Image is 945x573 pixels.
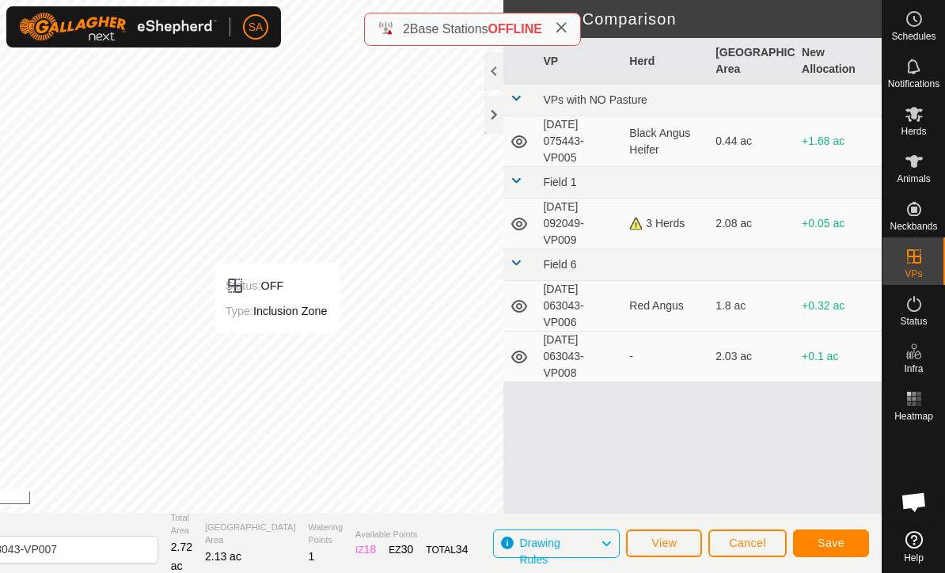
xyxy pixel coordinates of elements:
div: TOTAL [426,541,468,558]
span: Watering Points [309,521,343,547]
span: Field 6 [543,258,576,271]
span: 1 [309,550,315,563]
td: [DATE] 063043-VP008 [537,332,623,382]
span: Notifications [888,79,939,89]
span: Herds [901,127,926,136]
span: [GEOGRAPHIC_DATA] Area [205,521,296,547]
span: SA [249,19,264,36]
a: Contact Us [419,492,465,507]
div: Red Angus [629,298,703,314]
span: Heatmap [894,412,933,421]
a: Privacy Policy [340,492,400,507]
td: +0.1 ac [795,332,882,382]
div: IZ [355,541,376,558]
button: Cancel [708,529,787,557]
button: View [626,529,702,557]
span: Infra [904,364,923,374]
span: Drawing Rules [519,537,560,566]
span: OFFLINE [488,22,542,36]
span: VPs [905,269,922,279]
a: Open chat [890,478,938,526]
td: +1.68 ac [795,116,882,167]
a: Help [882,525,945,569]
td: 2.03 ac [709,332,795,382]
td: +0.05 ac [795,199,882,249]
span: 34 [456,543,469,556]
div: EZ [389,541,413,558]
span: 30 [401,543,414,556]
span: 2.13 ac [205,550,241,563]
td: [DATE] 075443-VP005 [537,116,623,167]
span: Field 1 [543,176,576,188]
span: Base Stations [410,22,488,36]
td: 0.44 ac [709,116,795,167]
th: Herd [623,38,709,85]
span: 18 [364,543,377,556]
span: Cancel [729,537,766,549]
h2: VP Area Comparison [513,9,882,28]
div: - [629,348,703,365]
td: [DATE] 092049-VP009 [537,199,623,249]
span: Save [818,537,844,549]
span: 2 [403,22,410,36]
span: View [651,537,677,549]
td: [DATE] 063043-VP006 [537,281,623,332]
button: Save [793,529,869,557]
span: 2.72 ac [171,541,192,572]
div: Black Angus Heifer [629,125,703,158]
span: Total Area [171,511,192,537]
div: OFF [226,276,328,295]
div: Inclusion Zone [226,302,328,321]
span: Animals [897,174,931,184]
td: +0.32 ac [795,281,882,332]
span: Status [900,317,927,326]
th: [GEOGRAPHIC_DATA] Area [709,38,795,85]
img: Gallagher Logo [19,13,217,41]
span: Help [904,553,924,563]
span: VPs with NO Pasture [543,93,647,106]
span: Schedules [891,32,936,41]
td: 1.8 ac [709,281,795,332]
div: 3 Herds [629,215,703,232]
td: 2.08 ac [709,199,795,249]
span: Neckbands [890,222,937,231]
th: New Allocation [795,38,882,85]
label: Type: [226,305,253,317]
span: Available Points [355,528,468,541]
th: VP [537,38,623,85]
